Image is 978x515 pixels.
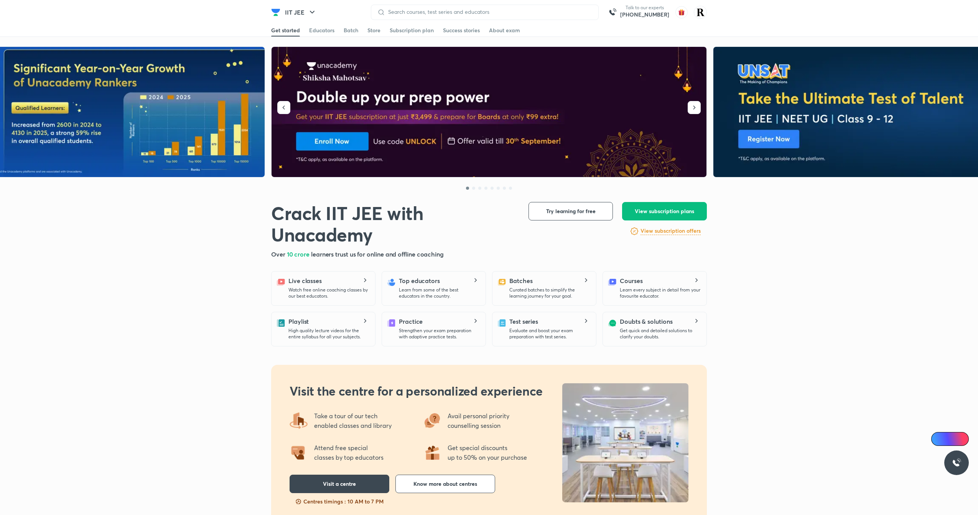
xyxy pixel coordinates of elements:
p: Learn every subject in detail from your favourite educator. [620,287,700,299]
div: About exam [489,26,520,34]
a: View subscription offers [640,227,701,236]
p: Centres timings : 10 AM to 7 PM [303,498,384,505]
img: slots-fillng-fast [295,498,302,505]
h2: Visit the centre for a personalized experience [290,383,543,399]
p: Learn from some of the best educators in the country. [399,287,479,299]
a: Subscription plan [390,24,434,36]
img: offering3.png [423,411,441,430]
h5: Top educators [399,276,440,285]
a: Ai Doubts [931,432,969,446]
button: Visit a centre [290,475,389,493]
p: Avail personal priority counselling session [448,411,511,431]
p: Strengthen your exam preparation with adaptive practice tests. [399,328,479,340]
span: Know more about centres [413,480,477,488]
span: learners trust us for online and offline coaching [311,250,444,258]
div: Subscription plan [390,26,434,34]
p: Talk to our experts [620,5,669,11]
div: Educators [309,26,334,34]
span: Over [271,250,287,258]
a: Batch [344,24,358,36]
span: Try learning for free [546,207,596,215]
span: 10 crore [287,250,311,258]
span: Visit a centre [323,480,356,488]
button: View subscription plans [622,202,707,220]
h5: Playlist [288,317,309,326]
img: Icon [936,436,942,442]
img: offering1.png [423,443,441,462]
span: Ai Doubts [944,436,964,442]
h5: Practice [399,317,423,326]
p: Attend free special classes by top educators [314,443,384,462]
a: Store [367,24,380,36]
span: View subscription plans [635,207,694,215]
a: [PHONE_NUMBER] [620,11,669,18]
p: Curated batches to simplify the learning journey for your goal. [509,287,590,299]
h6: View subscription offers [640,227,701,235]
div: Get started [271,26,300,34]
div: Store [367,26,380,34]
img: ttu [952,458,961,467]
a: Success stories [443,24,480,36]
img: Company Logo [271,8,280,17]
h1: Crack IIT JEE with Unacademy [271,202,516,245]
p: Get special discounts up to 50% on your purchase [448,443,527,462]
h5: Live classes [288,276,322,285]
img: offering4.png [290,411,308,430]
img: avatar [675,6,688,18]
button: IIT JEE [280,5,321,20]
img: call-us [605,5,620,20]
p: Watch free online coaching classes by our best educators. [288,287,369,299]
h5: Courses [620,276,642,285]
div: Batch [344,26,358,34]
img: offering2.png [290,443,308,462]
a: About exam [489,24,520,36]
a: Get started [271,24,300,36]
p: Take a tour of our tech enabled classes and library [314,411,392,431]
h5: Test series [509,317,538,326]
a: Educators [309,24,334,36]
p: Get quick and detailed solutions to clarify your doubts. [620,328,700,340]
input: Search courses, test series and educators [385,9,592,15]
button: Know more about centres [395,475,495,493]
img: Rakhi Sharma [694,6,707,19]
h5: Doubts & solutions [620,317,673,326]
h5: Batches [509,276,532,285]
p: Evaluate and boost your exam preparation with test series. [509,328,590,340]
img: uncentre_LP_b041622b0f.jpg [562,383,688,502]
div: Success stories [443,26,480,34]
button: Try learning for free [529,202,613,220]
p: High quality lecture videos for the entire syllabus for all your subjects. [288,328,369,340]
